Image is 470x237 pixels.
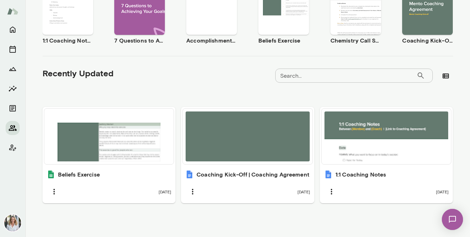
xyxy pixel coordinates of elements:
[402,36,453,45] h6: Coaching Kick-Off | Coaching Agreement
[6,82,20,96] button: Insights
[6,23,20,37] button: Home
[197,170,309,179] h6: Coaching Kick-Off | Coaching Agreement
[6,141,20,155] button: Client app
[6,62,20,76] button: Growth Plan
[258,36,309,45] h6: Beliefs Exercise
[114,36,165,45] h6: 7 Questions to Achieving Your Goals
[330,36,381,45] h6: Chemistry Call Self-Assessment [Coaches only]
[186,36,237,45] h6: Accomplishment Tracker
[7,5,18,18] img: Mento
[6,42,20,56] button: Sessions
[4,214,21,231] img: Jennifer Palazzo
[43,68,114,79] h5: Recently Updated
[43,36,93,45] h6: 1:1 Coaching Notes
[47,170,55,179] img: Beliefs Exercise
[6,121,20,135] button: Members
[436,189,449,194] span: [DATE]
[58,170,100,179] h6: Beliefs Exercise
[335,170,386,179] h6: 1:1 Coaching Notes
[324,170,333,179] img: 1:1 Coaching Notes
[159,189,171,194] span: [DATE]
[185,170,194,179] img: Coaching Kick-Off | Coaching Agreement
[6,101,20,115] button: Documents
[297,189,310,194] span: [DATE]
